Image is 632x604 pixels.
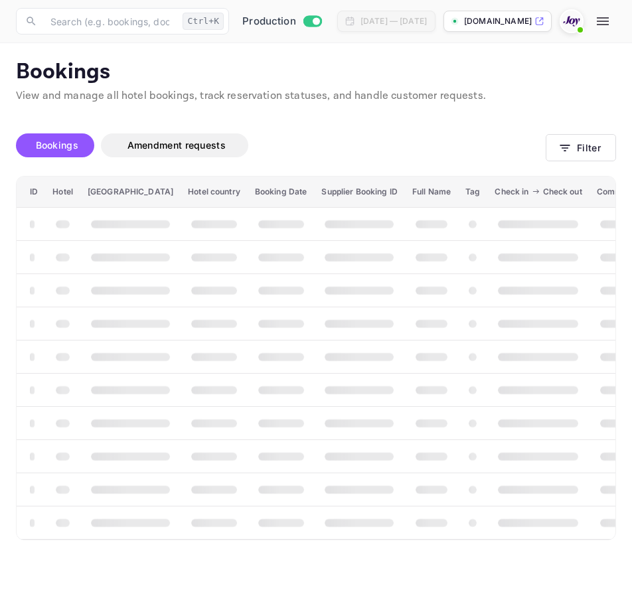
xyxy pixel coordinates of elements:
[242,14,296,29] span: Production
[42,8,177,35] input: Search (e.g. bookings, documentation)
[16,88,616,104] p: View and manage all hotel bookings, track reservation statuses, and handle customer requests.
[248,177,315,208] th: Booking Date
[80,177,181,208] th: [GEOGRAPHIC_DATA]
[183,13,224,30] div: Ctrl+K
[405,177,458,208] th: Full Name
[561,11,582,32] img: With Joy
[16,133,546,157] div: account-settings tabs
[17,177,45,208] th: ID
[458,177,487,208] th: Tag
[546,134,616,161] button: Filter
[36,139,78,151] span: Bookings
[127,139,226,151] span: Amendment requests
[237,14,327,29] div: Switch to Sandbox mode
[360,15,427,27] div: [DATE] — [DATE]
[16,59,616,86] p: Bookings
[464,15,532,27] p: [DOMAIN_NAME]
[495,184,582,200] span: Check in Check out
[181,177,248,208] th: Hotel country
[314,177,404,208] th: Supplier Booking ID
[45,177,80,208] th: Hotel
